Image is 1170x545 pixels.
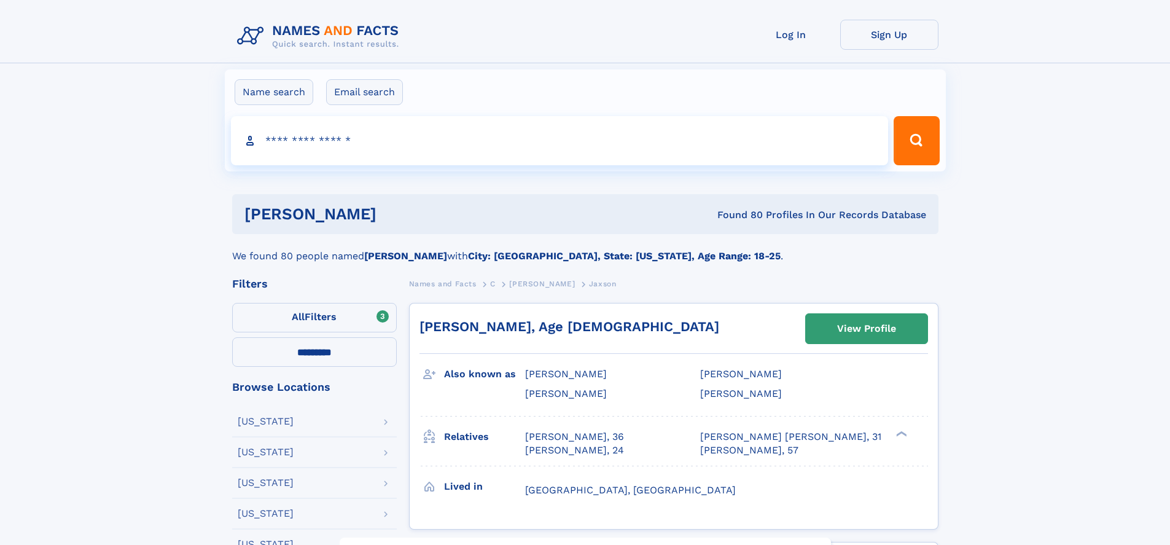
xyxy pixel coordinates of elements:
a: [PERSON_NAME], 24 [525,444,624,457]
b: [PERSON_NAME] [364,250,447,262]
div: [US_STATE] [238,478,294,488]
label: Name search [235,79,313,105]
span: [PERSON_NAME] [509,280,575,288]
a: Log In [742,20,840,50]
a: C [490,276,496,291]
a: View Profile [806,314,927,343]
input: search input [231,116,889,165]
a: Names and Facts [409,276,477,291]
button: Search Button [894,116,939,165]
span: [GEOGRAPHIC_DATA], [GEOGRAPHIC_DATA] [525,484,736,496]
h1: [PERSON_NAME] [244,206,547,222]
div: ❯ [893,429,908,437]
span: [PERSON_NAME] [700,368,782,380]
div: [US_STATE] [238,447,294,457]
div: Browse Locations [232,382,397,393]
h3: Relatives [444,426,525,447]
div: Filters [232,278,397,289]
span: [PERSON_NAME] [525,388,607,399]
h3: Lived in [444,476,525,497]
span: [PERSON_NAME] [525,368,607,380]
a: Sign Up [840,20,938,50]
img: Logo Names and Facts [232,20,409,53]
a: [PERSON_NAME], Age [DEMOGRAPHIC_DATA] [419,319,719,334]
div: View Profile [837,315,896,343]
div: Found 80 Profiles In Our Records Database [547,208,926,222]
a: [PERSON_NAME], 57 [700,444,798,457]
a: [PERSON_NAME], 36 [525,430,624,444]
div: We found 80 people named with . [232,234,938,264]
b: City: [GEOGRAPHIC_DATA], State: [US_STATE], Age Range: 18-25 [468,250,781,262]
label: Email search [326,79,403,105]
span: C [490,280,496,288]
span: [PERSON_NAME] [700,388,782,399]
div: [US_STATE] [238,509,294,519]
a: [PERSON_NAME] [509,276,575,291]
div: [US_STATE] [238,417,294,426]
label: Filters [232,303,397,332]
a: [PERSON_NAME] [PERSON_NAME], 31 [700,430,881,444]
h3: Also known as [444,364,525,385]
span: Jaxson [589,280,617,288]
span: All [292,311,305,323]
